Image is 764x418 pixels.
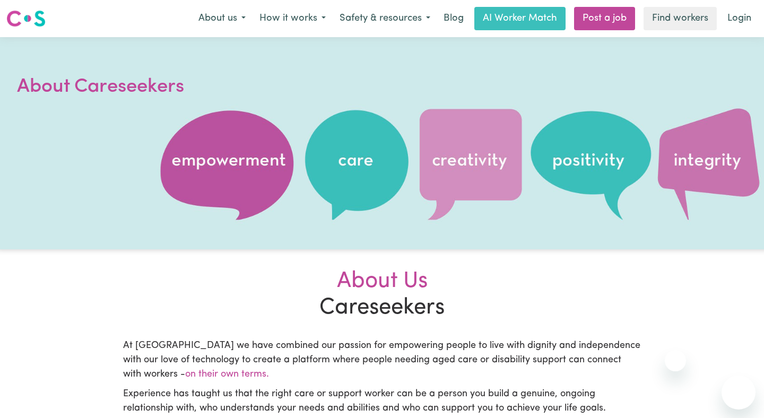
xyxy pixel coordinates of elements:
[333,7,437,30] button: Safety & resources
[644,7,717,30] a: Find workers
[117,268,647,322] h2: Careseekers
[253,7,333,30] button: How it works
[6,6,46,31] a: Careseekers logo
[474,7,566,30] a: AI Worker Match
[123,387,641,416] p: Experience has taught us that the right care or support worker can be a person you build a genuin...
[123,339,641,382] p: At [GEOGRAPHIC_DATA] we have combined our passion for empowering people to live with dignity and ...
[185,370,269,379] span: on their own terms.
[721,7,758,30] a: Login
[665,350,686,371] iframe: Close message
[17,73,272,101] h1: About Careseekers
[123,268,641,295] div: About Us
[192,7,253,30] button: About us
[6,9,46,28] img: Careseekers logo
[574,7,635,30] a: Post a job
[437,7,470,30] a: Blog
[722,376,756,410] iframe: Button to launch messaging window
